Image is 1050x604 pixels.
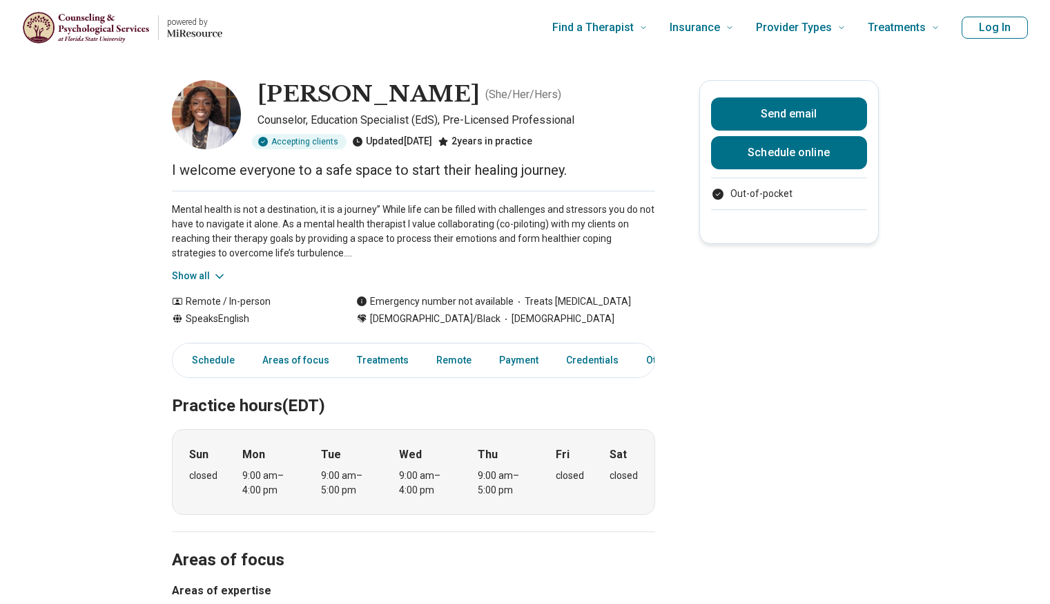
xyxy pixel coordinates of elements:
a: Schedule online [711,136,867,169]
div: Speaks English [172,312,329,326]
div: closed [556,469,584,483]
p: ( She/Her/Hers ) [485,86,561,103]
a: Home page [22,6,222,50]
h3: Areas of expertise [172,583,655,599]
a: Credentials [558,346,627,375]
div: Updated [DATE] [352,134,432,149]
strong: Sun [189,446,208,463]
a: Treatments [349,346,417,375]
li: Out-of-pocket [711,187,867,201]
span: Provider Types [756,18,832,37]
button: Send email [711,97,867,131]
strong: Fri [556,446,570,463]
a: Payment [491,346,547,375]
div: When does the program meet? [172,429,655,515]
h2: Areas of focus [172,516,655,572]
ul: Payment options [711,187,867,201]
div: closed [610,469,638,483]
a: Other [638,346,688,375]
div: Remote / In-person [172,294,329,309]
div: Accepting clients [252,134,347,149]
button: Show all [172,269,226,283]
h1: [PERSON_NAME] [257,80,480,109]
strong: Sat [610,446,627,463]
a: Schedule [175,346,243,375]
span: Treatments [868,18,926,37]
a: Areas of focus [254,346,338,375]
h2: Practice hours (EDT) [172,361,655,418]
a: Remote [428,346,480,375]
div: Emergency number not available [356,294,514,309]
strong: Wed [399,446,422,463]
div: 2 years in practice [438,134,532,149]
p: Mental health is not a destination, it is a journey” While life can be filled with challenges and... [172,202,655,261]
div: closed [189,469,217,483]
strong: Thu [478,446,498,463]
p: powered by [167,17,222,28]
span: Find a Therapist [552,18,634,37]
div: 9:00 am – 4:00 pm [399,469,452,498]
strong: Mon [242,446,265,463]
img: Maya Williams, Counselor [172,80,241,149]
strong: Tue [321,446,341,463]
div: 9:00 am – 5:00 pm [478,469,531,498]
div: 9:00 am – 5:00 pm [321,469,374,498]
span: Insurance [670,18,720,37]
span: [DEMOGRAPHIC_DATA] [500,312,614,326]
button: Log In [962,17,1028,39]
div: 9:00 am – 4:00 pm [242,469,295,498]
span: Treats [MEDICAL_DATA] [514,294,631,309]
span: [DEMOGRAPHIC_DATA]/Black [370,312,500,326]
p: I welcome everyone to a safe space to start their healing journey. [172,160,655,180]
p: Counselor, Education Specialist (EdS), Pre-Licensed Professional [257,112,655,129]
